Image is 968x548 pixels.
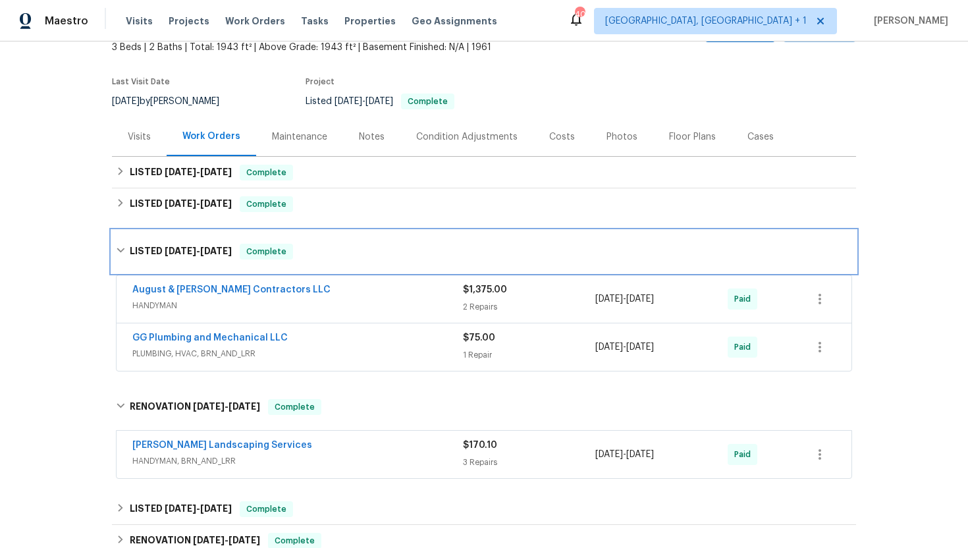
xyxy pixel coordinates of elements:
[595,342,623,352] span: [DATE]
[132,333,288,342] a: GG Plumbing and Mechanical LLC
[626,342,654,352] span: [DATE]
[193,535,260,545] span: -
[132,347,463,360] span: PLUMBING, HVAC, BRN_AND_LRR
[269,534,320,547] span: Complete
[734,292,756,306] span: Paid
[402,97,453,105] span: Complete
[169,14,209,28] span: Projects
[130,244,232,260] h6: LISTED
[241,166,292,179] span: Complete
[626,294,654,304] span: [DATE]
[165,504,232,513] span: -
[193,402,260,411] span: -
[595,294,623,304] span: [DATE]
[112,493,856,525] div: LISTED [DATE]-[DATE]Complete
[463,348,595,362] div: 1 Repair
[463,441,497,450] span: $170.10
[112,97,140,106] span: [DATE]
[306,78,335,86] span: Project
[132,441,312,450] a: [PERSON_NAME] Landscaping Services
[165,167,196,177] span: [DATE]
[734,448,756,461] span: Paid
[605,14,807,28] span: [GEOGRAPHIC_DATA], [GEOGRAPHIC_DATA] + 1
[165,199,196,208] span: [DATE]
[335,97,362,106] span: [DATE]
[112,94,235,109] div: by [PERSON_NAME]
[595,341,654,354] span: -
[130,501,232,517] h6: LISTED
[112,78,170,86] span: Last Visit Date
[463,300,595,314] div: 2 Repairs
[335,97,393,106] span: -
[112,231,856,273] div: LISTED [DATE]-[DATE]Complete
[734,341,756,354] span: Paid
[549,130,575,144] div: Costs
[595,292,654,306] span: -
[241,503,292,516] span: Complete
[669,130,716,144] div: Floor Plans
[869,14,948,28] span: [PERSON_NAME]
[130,196,232,212] h6: LISTED
[132,299,463,312] span: HANDYMAN
[182,130,240,143] div: Work Orders
[112,188,856,220] div: LISTED [DATE]-[DATE]Complete
[272,130,327,144] div: Maintenance
[112,157,856,188] div: LISTED [DATE]-[DATE]Complete
[112,386,856,428] div: RENOVATION [DATE]-[DATE]Complete
[301,16,329,26] span: Tasks
[165,246,232,256] span: -
[463,456,595,469] div: 3 Repairs
[130,399,260,415] h6: RENOVATION
[165,246,196,256] span: [DATE]
[269,400,320,414] span: Complete
[595,448,654,461] span: -
[193,535,225,545] span: [DATE]
[359,130,385,144] div: Notes
[200,246,232,256] span: [DATE]
[747,130,774,144] div: Cases
[128,130,151,144] div: Visits
[241,245,292,258] span: Complete
[595,450,623,459] span: [DATE]
[45,14,88,28] span: Maestro
[165,199,232,208] span: -
[200,199,232,208] span: [DATE]
[112,41,589,54] span: 3 Beds | 2 Baths | Total: 1943 ft² | Above Grade: 1943 ft² | Basement Finished: N/A | 1961
[606,130,637,144] div: Photos
[132,285,331,294] a: August & [PERSON_NAME] Contractors LLC
[575,8,584,21] div: 40
[200,504,232,513] span: [DATE]
[241,198,292,211] span: Complete
[229,402,260,411] span: [DATE]
[132,454,463,468] span: HANDYMAN, BRN_AND_LRR
[306,97,454,106] span: Listed
[200,167,232,177] span: [DATE]
[193,402,225,411] span: [DATE]
[225,14,285,28] span: Work Orders
[126,14,153,28] span: Visits
[344,14,396,28] span: Properties
[412,14,497,28] span: Geo Assignments
[463,285,507,294] span: $1,375.00
[130,165,232,180] h6: LISTED
[365,97,393,106] span: [DATE]
[626,450,654,459] span: [DATE]
[463,333,495,342] span: $75.00
[416,130,518,144] div: Condition Adjustments
[229,535,260,545] span: [DATE]
[165,167,232,177] span: -
[165,504,196,513] span: [DATE]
